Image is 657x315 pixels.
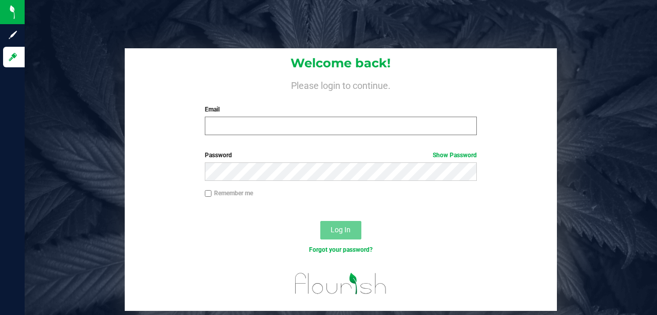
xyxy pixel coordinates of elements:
[309,246,373,253] a: Forgot your password?
[287,265,395,302] img: flourish_logo.svg
[205,152,232,159] span: Password
[331,226,351,234] span: Log In
[125,78,556,90] h4: Please login to continue.
[8,52,18,62] inline-svg: Log in
[125,57,556,70] h1: Welcome back!
[205,105,477,114] label: Email
[205,189,253,198] label: Remember me
[433,152,477,159] a: Show Password
[320,221,361,239] button: Log In
[8,30,18,40] inline-svg: Sign up
[205,190,212,197] input: Remember me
